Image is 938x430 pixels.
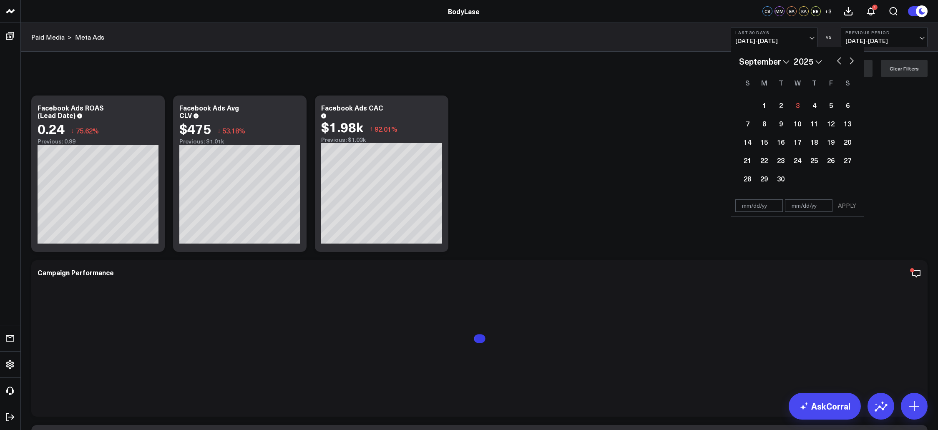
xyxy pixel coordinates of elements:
div: Wednesday [789,76,806,89]
span: + 3 [825,8,832,14]
div: 1 [872,5,878,10]
div: Facebook Ads ROAS (Lead Date) [38,103,104,120]
button: +3 [823,6,833,16]
b: Last 30 Days [735,30,813,35]
input: mm/dd/yy [785,199,832,212]
span: [DATE] - [DATE] [845,38,923,44]
div: $1.98k [321,119,363,134]
span: ↓ [71,125,74,136]
div: Facebook Ads CAC [321,103,383,112]
b: Previous Period [845,30,923,35]
a: BodyLase [448,7,480,16]
div: Previous: $1.01k [179,138,300,145]
span: [DATE] - [DATE] [735,38,813,44]
div: BB [811,6,821,16]
div: Thursday [806,76,822,89]
div: Saturday [839,76,856,89]
span: ↑ [370,123,373,134]
div: VS [822,35,837,40]
span: 53.18% [222,126,245,135]
div: Sunday [739,76,756,89]
button: Previous Period[DATE]-[DATE] [841,27,928,47]
div: CS [762,6,772,16]
div: Campaign Performance [38,268,114,277]
input: mm/dd/yy [735,199,783,212]
button: Clear Filters [881,60,928,77]
div: 0.24 [38,121,65,136]
div: Facebook Ads Avg CLV [179,103,239,120]
a: AskCorral [789,393,861,420]
button: Last 30 Days[DATE]-[DATE] [731,27,817,47]
div: Tuesday [772,76,789,89]
button: APPLY [835,199,860,212]
div: > [31,33,72,42]
a: Meta Ads [75,33,104,42]
div: $475 [179,121,211,136]
span: 75.62% [76,126,99,135]
div: EA [787,6,797,16]
div: Previous: $1.03k [321,136,442,143]
div: Previous: 0.99 [38,138,158,145]
a: Paid Media [31,33,65,42]
div: Friday [822,76,839,89]
div: Monday [756,76,772,89]
span: ↓ [217,125,221,136]
div: MM [775,6,785,16]
span: 92.01% [375,124,397,133]
div: KA [799,6,809,16]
